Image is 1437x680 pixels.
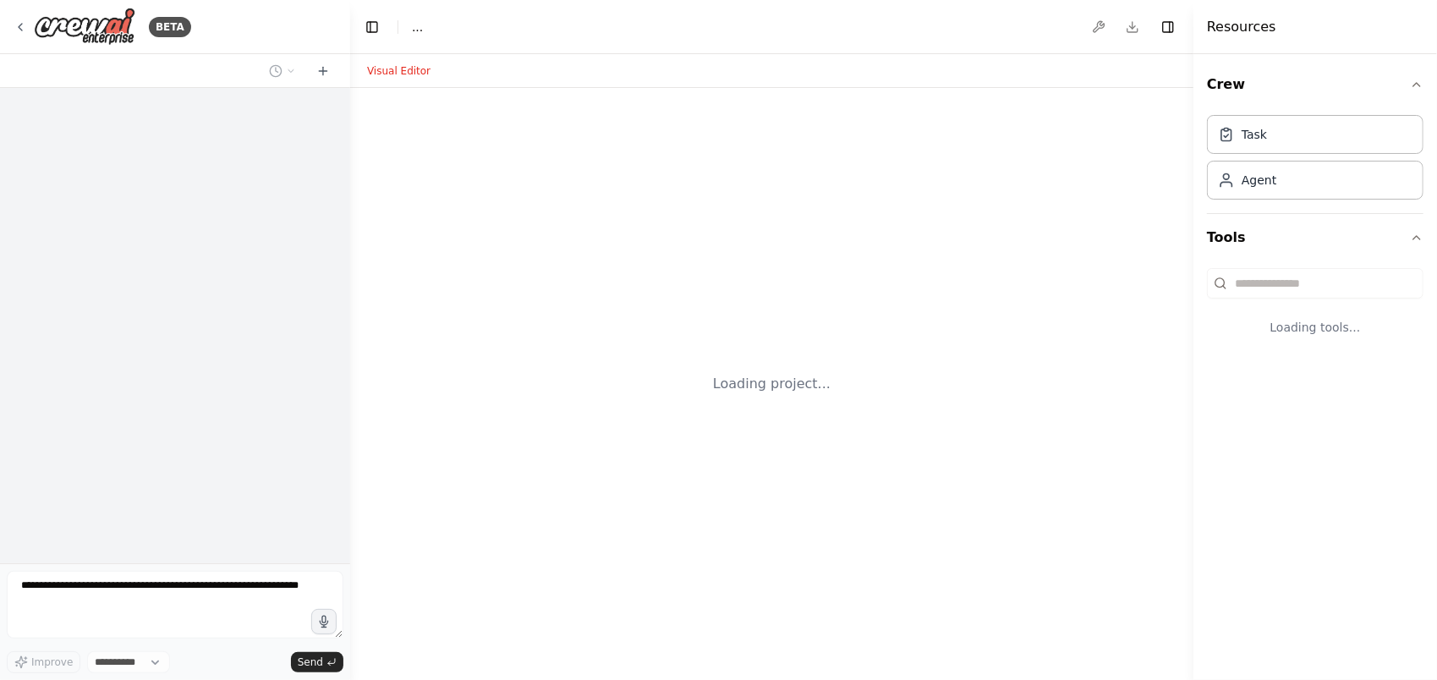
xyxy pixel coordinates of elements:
[357,61,441,81] button: Visual Editor
[412,19,423,36] nav: breadcrumb
[412,19,423,36] span: ...
[262,61,303,81] button: Switch to previous chat
[1207,61,1423,108] button: Crew
[298,655,323,669] span: Send
[7,651,80,673] button: Improve
[1242,172,1276,189] div: Agent
[1207,261,1423,363] div: Tools
[149,17,191,37] div: BETA
[34,8,135,46] img: Logo
[31,655,73,669] span: Improve
[311,609,337,634] button: Click to speak your automation idea
[1207,108,1423,213] div: Crew
[1207,17,1276,37] h4: Resources
[1207,214,1423,261] button: Tools
[1207,305,1423,349] div: Loading tools...
[1242,126,1267,143] div: Task
[1156,15,1180,39] button: Hide right sidebar
[310,61,337,81] button: Start a new chat
[291,652,343,672] button: Send
[360,15,384,39] button: Hide left sidebar
[713,374,831,394] div: Loading project...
